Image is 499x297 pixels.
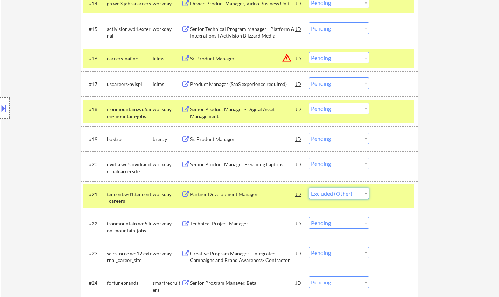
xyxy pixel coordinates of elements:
[153,279,181,293] div: smartrecruiters
[190,106,296,120] div: Senior Product Manager - Digital Asset Management
[89,279,101,286] div: #24
[107,191,153,204] div: tencent.wd1.tencent_careers
[282,53,292,63] button: warning_amber
[190,81,296,88] div: Product Manager (SaaS experience required)
[89,250,101,257] div: #23
[295,22,302,35] div: JD
[190,220,296,227] div: Technical Project Manager
[107,161,153,175] div: nvidia.wd5.nvidiaexternalcareersite
[190,26,296,39] div: Senior Technical Program Manager - Platform & Integrations | Activision Blizzard Media
[295,52,302,65] div: JD
[295,217,302,230] div: JD
[295,188,302,200] div: JD
[153,81,181,88] div: icims
[107,250,153,264] div: salesforce.wd12.external_career_site
[107,81,153,88] div: uscareers-avispl
[153,250,181,257] div: workday
[295,103,302,115] div: JD
[295,276,302,289] div: JD
[107,279,153,286] div: fortunebrands
[190,136,296,143] div: Sr. Product Manager
[89,26,101,33] div: #15
[153,55,181,62] div: icims
[153,191,181,198] div: workday
[153,106,181,113] div: workday
[295,247,302,259] div: JD
[295,158,302,170] div: JD
[190,191,296,198] div: Partner Development Manager
[295,133,302,145] div: JD
[190,279,296,286] div: Senior Program Manager, Beta
[107,26,153,39] div: activision.wd1.external
[153,136,181,143] div: breezy
[107,136,153,143] div: boxtro
[190,250,296,264] div: Creative Program Manager - Integrated Campaigns and Brand Awareness- Contractor
[107,220,153,234] div: ironmountain.wd5.iron-mountain-jobs
[107,106,153,120] div: ironmountain.wd5.iron-mountain-jobs
[89,191,101,198] div: #21
[190,55,296,62] div: Sr. Product Manager
[153,161,181,168] div: workday
[107,55,153,62] div: careers-nafinc
[295,77,302,90] div: JD
[153,26,181,33] div: workday
[89,220,101,227] div: #22
[190,161,296,168] div: Senior Product Manager – Gaming Laptops
[153,220,181,227] div: workday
